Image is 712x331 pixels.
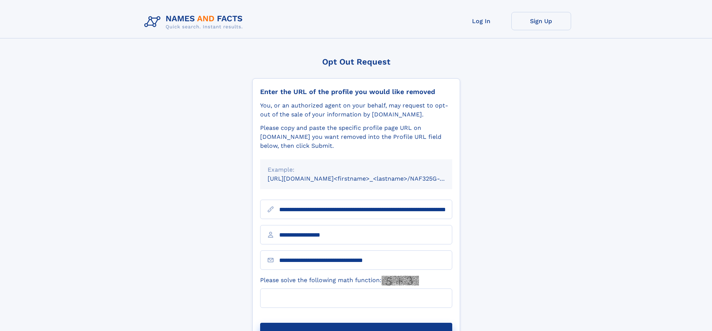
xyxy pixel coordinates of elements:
[268,165,445,174] div: Example:
[451,12,511,30] a: Log In
[141,12,249,32] img: Logo Names and Facts
[260,124,452,150] div: Please copy and paste the specific profile page URL on [DOMAIN_NAME] you want removed into the Pr...
[260,101,452,119] div: You, or an authorized agent on your behalf, may request to opt-out of the sale of your informatio...
[252,57,460,66] div: Opt Out Request
[268,175,466,182] small: [URL][DOMAIN_NAME]<firstname>_<lastname>/NAF325G-xxxxxxxx
[260,88,452,96] div: Enter the URL of the profile you would like removed
[511,12,571,30] a: Sign Up
[260,276,419,285] label: Please solve the following math function:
